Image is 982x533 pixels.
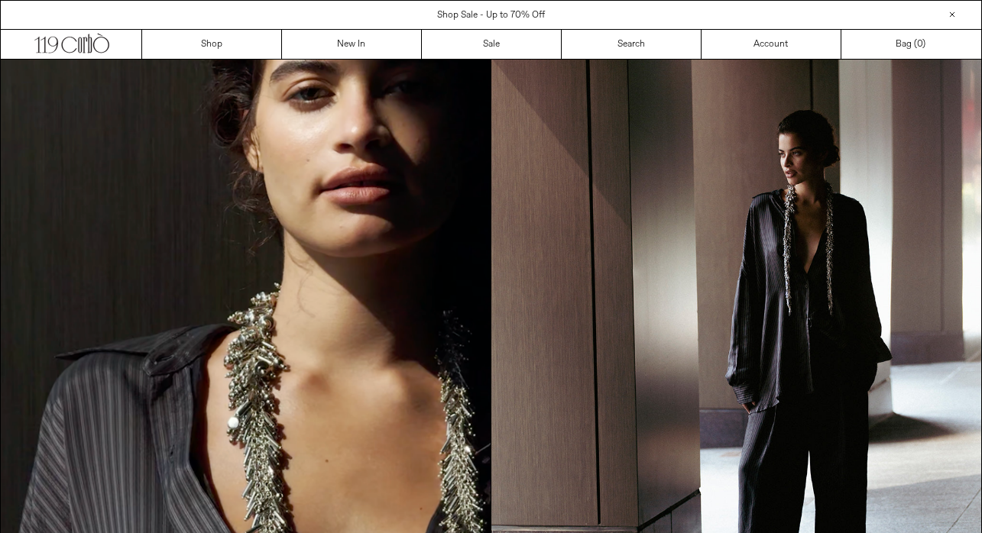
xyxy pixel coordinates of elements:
a: Search [562,30,702,59]
a: Bag () [841,30,981,59]
a: Shop [142,30,282,59]
a: Account [702,30,841,59]
span: ) [917,37,925,51]
a: Shop Sale - Up to 70% Off [437,9,545,21]
a: New In [282,30,422,59]
span: 0 [917,38,922,50]
a: Sale [422,30,562,59]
